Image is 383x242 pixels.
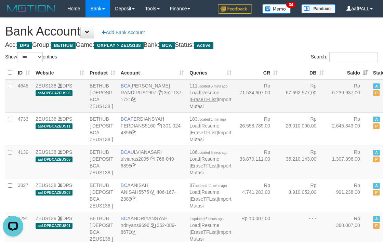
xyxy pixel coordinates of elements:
[189,149,231,175] span: | | |
[195,184,227,188] span: updated 11 mins ago
[5,3,57,14] img: MOTION_logo.png
[36,123,72,129] span: aaf-DPBCAZEUS11
[131,97,136,102] a: Copy 3521371721 to clipboard
[189,130,231,142] a: Import Mutasi
[87,66,118,79] th: Product: activate to sort column ascending
[36,223,72,229] span: aaf-DPBCAZEUS01
[327,112,370,146] td: Rp 2.645.843,00
[373,90,380,96] span: Paused
[280,79,327,113] td: Rp 67.692.577,00
[131,130,136,135] a: Copy 3010244896 to clipboard
[189,189,200,195] a: Load
[194,42,213,49] span: Active
[121,183,131,188] span: BCA
[280,112,327,146] td: Rp 26.010.090,00
[121,156,149,162] a: ulvianas2095
[301,4,335,13] img: panduan.png
[17,52,43,62] select: Showentries
[17,42,32,49] span: DPS
[327,146,370,179] td: Rp 1.307.396,00
[189,216,231,242] span: | | |
[121,223,149,228] a: ndriyans9696
[327,79,370,113] td: Rp 6.239.937,00
[189,156,200,162] a: Load
[151,223,156,228] a: Copy ndriyans9696 to clipboard
[150,156,155,162] a: Copy ulvianas2095 to clipboard
[36,116,56,122] a: ZEUS138
[373,183,380,189] span: Active
[94,42,143,49] span: OXPLAY > ZEUS138
[218,4,252,14] img: Feedback.jpg
[189,116,231,142] span: | | |
[327,66,370,79] th: Saldo: activate to sort column ascending
[36,83,56,89] a: ZEUS138
[191,229,216,235] a: EraseTFList
[118,146,187,179] td: ULVIANASARI 766-049-6895
[373,190,380,196] span: Paused
[15,179,33,212] td: 3827
[192,217,224,221] span: updated 6 hours ago
[280,66,327,79] th: DB: activate to sort column ascending
[373,223,380,229] span: Paused
[373,216,380,222] span: Active
[198,84,228,88] span: updated 5 mins ago
[118,66,187,79] th: Account: activate to sort column ascending
[280,179,327,212] td: Rp 3.910.052,00
[201,123,219,129] a: Resume
[189,97,231,109] a: Import Mutasi
[118,79,187,113] td: [PERSON_NAME] 352-137-1721
[189,216,224,221] span: 1
[234,179,280,212] td: Rp 4.741.283,00
[189,229,231,242] a: Import Mutasi
[191,130,216,135] a: EraseTFList
[5,52,57,62] label: Show entries
[97,27,149,38] a: Add Bank Account
[33,66,87,79] th: Website: activate to sort column ascending
[15,66,33,79] th: ID: activate to sort column ascending
[189,149,227,155] span: 186
[234,146,280,179] td: Rp 33.870.111,00
[36,190,72,196] span: aaf-DPBCAZEUS08
[191,163,216,169] a: EraseTFList
[36,90,72,96] span: aaf-DPBCAZEUS06
[201,156,219,162] a: Resume
[189,183,227,188] span: 87
[189,223,200,228] a: Load
[189,116,226,122] span: 183
[36,216,56,221] a: ZEUS138
[5,42,378,49] h4: Acc: Group: Game: Bank: Status:
[36,157,72,162] span: aaf-DPBCAZEUS05
[121,83,131,89] span: BCA
[373,150,380,156] span: Active
[189,196,231,209] a: Import Mutasi
[189,183,231,209] span: | | |
[121,216,131,221] span: BCA
[118,112,187,146] td: FERDIANSYAH 301-024-4896
[234,66,280,79] th: CR: activate to sort column ascending
[189,123,200,129] a: Load
[198,118,226,121] span: updated 1 min ago
[150,189,155,195] a: Copy ANISAH5575 to clipboard
[36,183,56,188] a: ZEUS138
[51,42,76,49] span: BETHUB
[33,79,87,113] td: DPS
[189,163,231,175] a: Import Mutasi
[131,163,136,169] a: Copy 7660496895 to clipboard
[327,179,370,212] td: Rp 991.238,00
[159,42,175,49] span: BCA
[121,149,131,155] span: BCA
[121,189,149,195] a: ANISAH5575
[187,66,234,79] th: Queries: activate to sort column ascending
[158,90,162,95] a: Copy RANDIRUS1907 to clipboard
[118,179,187,212] td: ANISAH 406-167-2383
[311,52,378,62] label: Search:
[3,3,23,23] button: Open LiveChat chat widget
[87,146,118,179] td: BETHUB [ DEPOSIT BCA ZEUS138 ]
[131,196,136,202] a: Copy 4061672383 to clipboard
[33,179,87,212] td: DPS
[33,112,87,146] td: DPS
[189,83,227,89] span: 111
[131,229,136,235] a: Copy 3520898670 to clipboard
[191,196,216,202] a: EraseTFList
[234,112,280,146] td: Rp 26.558.789,00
